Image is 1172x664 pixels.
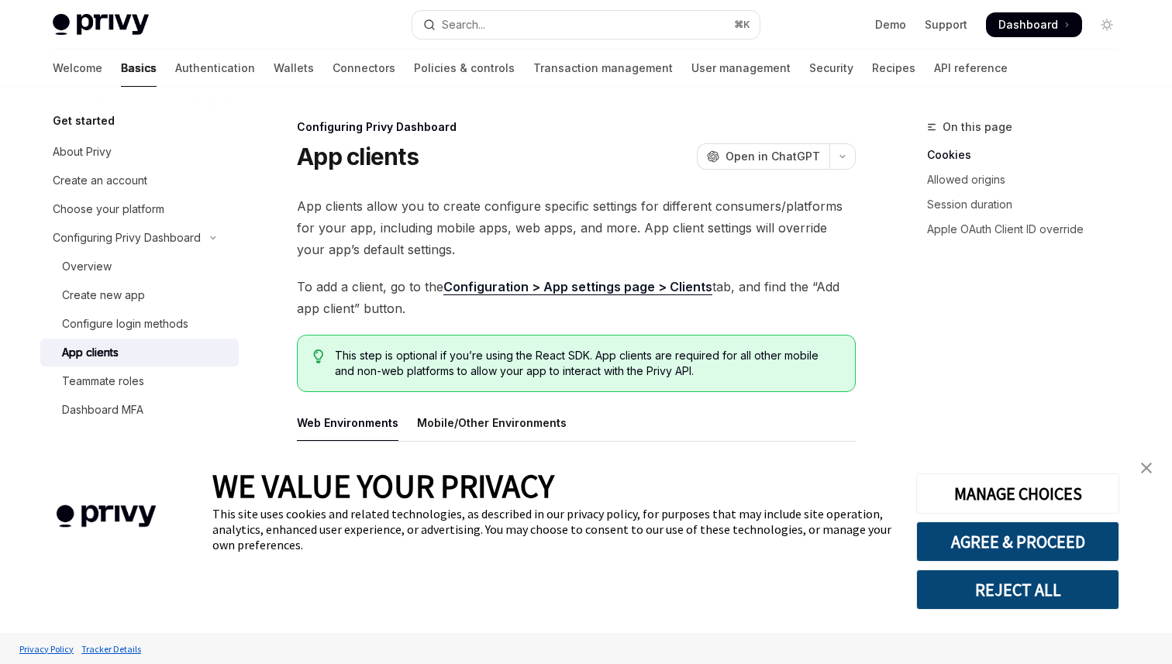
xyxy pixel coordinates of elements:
a: Dashboard [986,12,1082,37]
img: light logo [53,14,149,36]
a: Wallets [274,50,314,87]
a: About Privy [40,138,239,166]
div: Overview [62,257,112,276]
a: Choose your platform [40,195,239,223]
a: Security [809,50,853,87]
button: REJECT ALL [916,569,1119,610]
div: Dashboard MFA [62,401,143,419]
a: API reference [934,50,1008,87]
a: Configuration > App settings page > Clients [443,279,712,295]
a: Basics [121,50,157,87]
span: Open in ChatGPT [726,149,820,164]
a: Overview [40,253,239,280]
span: App clients allow you to create configure specific settings for different consumers/platforms for... [297,195,856,260]
a: Connectors [333,50,395,87]
a: Welcome [53,50,102,87]
a: App clients [40,339,239,366]
div: About Privy [53,143,112,161]
a: Tracker Details [78,635,145,662]
a: Policies & controls [414,50,515,87]
a: Cookies [927,143,1132,167]
div: Mobile/Other Environments [417,404,567,441]
button: Toggle Configuring Privy Dashboard section [40,224,239,252]
div: App clients [62,343,119,362]
a: Allowed origins [927,167,1132,192]
span: ⌘ K [734,19,750,31]
img: close banner [1141,463,1152,473]
span: On this page [943,118,1012,136]
button: Open in ChatGPT [697,143,829,170]
a: close banner [1131,452,1162,483]
span: To add a client, go to the tab, and find the “Add app client” button. [297,276,856,319]
button: Toggle dark mode [1094,12,1119,37]
div: Configure login methods [62,315,188,333]
span: Dashboard [998,17,1058,33]
div: Create new app [62,286,145,304]
a: Support [925,17,967,33]
a: Teammate roles [40,367,239,395]
a: Create new app [40,281,239,309]
a: Create an account [40,167,239,194]
span: WE VALUE YOUR PRIVACY [212,466,554,506]
div: This site uses cookies and related technologies, as described in our privacy policy, for purposes... [212,506,893,552]
button: Open search [412,11,760,39]
h1: App clients [297,143,419,170]
a: Privacy Policy [16,635,78,662]
div: Choose your platform [53,200,164,218]
a: Apple OAuth Client ID override [927,217,1132,242]
div: Web Environments [297,404,398,441]
svg: Tip [313,349,324,363]
span: This step is optional if you’re using the React SDK. App clients are required for all other mobil... [335,348,839,379]
a: User management [691,50,791,87]
a: Session duration [927,192,1132,217]
a: Configure login methods [40,310,239,338]
a: Transaction management [533,50,673,87]
a: Dashboard MFA [40,396,239,424]
h5: Get started [53,112,115,130]
div: Search... [442,15,485,34]
img: company logo [23,483,189,550]
a: Recipes [872,50,915,87]
div: Configuring Privy Dashboard [297,119,856,135]
div: Create an account [53,171,147,190]
button: MANAGE CHOICES [916,473,1119,514]
a: Authentication [175,50,255,87]
div: Teammate roles [62,372,144,390]
div: Configuring Privy Dashboard [53,229,201,247]
button: AGREE & PROCEED [916,521,1119,562]
a: Demo [875,17,906,33]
